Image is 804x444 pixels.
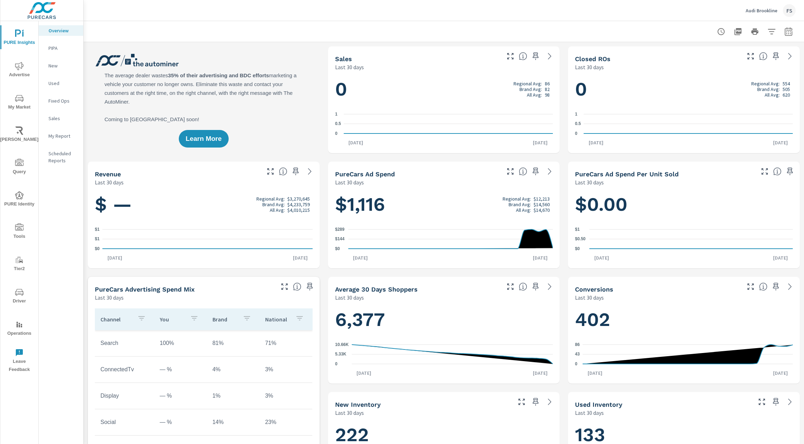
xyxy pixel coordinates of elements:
[287,202,310,207] p: $4,233,759
[48,27,78,34] p: Overview
[530,396,541,407] span: Save this to your personalized report
[265,166,276,177] button: Make Fullscreen
[756,396,767,407] button: Make Fullscreen
[95,286,195,293] h5: PureCars Advertising Spend Mix
[575,246,580,251] text: $0
[575,409,604,417] p: Last 30 days
[95,178,124,187] p: Last 30 days
[575,308,793,332] h1: 402
[186,136,222,142] span: Learn More
[2,256,36,273] span: Tier2
[95,170,121,178] h5: Revenue
[335,131,338,136] text: 0
[575,352,580,357] text: 43
[534,196,550,202] p: $12,213
[352,370,376,377] p: [DATE]
[260,413,312,431] td: 23%
[745,51,756,62] button: Make Fullscreen
[39,96,83,106] div: Fixed Ops
[528,254,553,261] p: [DATE]
[335,352,346,357] text: 5.33K
[48,115,78,122] p: Sales
[783,81,790,86] p: 554
[335,170,395,178] h5: PureCars Ad Spend
[335,342,349,347] text: 10.66K
[335,308,553,332] h1: 6,377
[335,401,381,408] h5: New Inventory
[39,78,83,89] div: Used
[293,282,301,291] span: This table looks at how you compare to the amount of budget you spend per channel as opposed to y...
[505,281,516,292] button: Make Fullscreen
[575,55,610,63] h5: Closed ROs
[335,112,338,117] text: 1
[335,55,352,63] h5: Sales
[287,196,310,202] p: $3,270,645
[335,409,364,417] p: Last 30 days
[95,413,154,431] td: Social
[160,316,184,323] p: You
[0,21,38,377] div: nav menu
[544,396,555,407] a: See more details in report
[335,246,340,251] text: $0
[256,196,285,202] p: Regional Avg:
[528,139,553,146] p: [DATE]
[519,282,527,291] span: A rolling 30 day total of daily Shoppers on the dealership website, averaged over the selected da...
[154,361,207,378] td: — %
[335,286,418,293] h5: Average 30 Days Shoppers
[279,167,287,176] span: Total sales revenue over the selected date range. [Source: This data is sourced from the dealer’s...
[770,51,782,62] span: Save this to your personalized report
[534,202,550,207] p: $14,560
[527,92,542,98] p: All Avg:
[759,282,767,291] span: The number of dealer-specified goals completed by a visitor. [Source: This data is provided by th...
[2,320,36,338] span: Operations
[48,45,78,52] p: PIPA
[768,139,793,146] p: [DATE]
[746,7,777,14] p: Audi Brookline
[575,122,581,126] text: 0.5
[575,237,586,242] text: $0.50
[589,254,614,261] p: [DATE]
[335,227,345,232] text: $289
[95,361,154,378] td: ConnectedTv
[575,192,793,216] h1: $0.00
[528,370,553,377] p: [DATE]
[2,348,36,374] span: Leave Feedback
[335,237,345,242] text: $144
[2,191,36,208] span: PURE Identity
[2,94,36,111] span: My Market
[344,139,368,146] p: [DATE]
[583,370,607,377] p: [DATE]
[304,166,315,177] a: See more details in report
[290,166,301,177] span: Save this to your personalized report
[39,43,83,53] div: PIPA
[154,334,207,352] td: 100%
[575,286,613,293] h5: Conversions
[544,51,555,62] a: See more details in report
[2,126,36,144] span: [PERSON_NAME]
[348,254,373,261] p: [DATE]
[100,316,132,323] p: Channel
[335,293,364,302] p: Last 30 days
[770,281,782,292] span: Save this to your personalized report
[544,166,555,177] a: See more details in report
[575,401,622,408] h5: Used Inventory
[95,237,100,242] text: $1
[545,92,550,98] p: 98
[519,52,527,60] span: Number of vehicles sold by the dealership over the selected date range. [Source: This data is sou...
[95,293,124,302] p: Last 30 days
[207,387,260,405] td: 1%
[95,387,154,405] td: Display
[768,254,793,261] p: [DATE]
[287,207,310,213] p: $4,010,215
[731,25,745,39] button: "Export Report to PDF"
[95,334,154,352] td: Search
[530,51,541,62] span: Save this to your personalized report
[154,387,207,405] td: — %
[575,170,679,178] h5: PureCars Ad Spend Per Unit Sold
[260,361,312,378] td: 3%
[516,396,527,407] button: Make Fullscreen
[530,281,541,292] span: Save this to your personalized report
[783,92,790,98] p: 620
[262,202,285,207] p: Brand Avg:
[759,52,767,60] span: Number of Repair Orders Closed by the selected dealership group over the selected time range. [So...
